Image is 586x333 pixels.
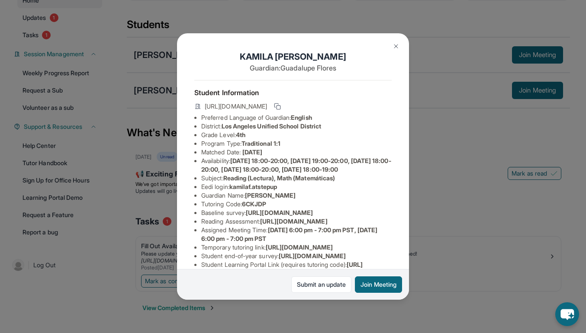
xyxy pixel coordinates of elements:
h4: Student Information [194,87,392,98]
span: [URL][DOMAIN_NAME] [205,102,267,111]
li: District: [201,122,392,131]
span: [DATE] 6:00 pm - 7:00 pm PST, [DATE] 6:00 pm - 7:00 pm PST [201,226,377,242]
span: English [291,114,312,121]
button: Join Meeting [355,276,402,293]
span: 6CKJDP [242,200,266,208]
span: [PERSON_NAME] [245,192,296,199]
li: Matched Date: [201,148,392,157]
span: 4th [236,131,245,138]
button: Copy link [272,101,283,112]
li: Guardian Name : [201,191,392,200]
li: Subject : [201,174,392,183]
li: Eedi login : [201,183,392,191]
h1: KAMILA [PERSON_NAME] [194,51,392,63]
span: [URL][DOMAIN_NAME] [279,252,346,259]
span: Reading (Lectura), Math (Matemáticas) [223,174,335,182]
li: Student Learning Portal Link (requires tutoring code) : [201,260,392,278]
span: Los Angeles Unified School District [222,122,321,130]
li: Preferred Language of Guardian: [201,113,392,122]
li: Assigned Meeting Time : [201,226,392,243]
li: Grade Level: [201,131,392,139]
li: Reading Assessment : [201,217,392,226]
span: Traditional 1:1 [241,140,280,147]
span: [URL][DOMAIN_NAME] [246,209,313,216]
li: Baseline survey : [201,208,392,217]
span: [DATE] 18:00-20:00, [DATE] 19:00-20:00, [DATE] 18:00-20:00, [DATE] 18:00-20:00, [DATE] 18:00-19:00 [201,157,391,173]
span: kamilaf.atstepup [229,183,277,190]
a: Submit an update [291,276,351,293]
p: Guardian: Guadalupe Flores [194,63,392,73]
li: Student end-of-year survey : [201,252,392,260]
span: [DATE] [242,148,262,156]
li: Tutoring Code : [201,200,392,208]
li: Availability: [201,157,392,174]
span: [URL][DOMAIN_NAME] [266,243,333,251]
li: Program Type: [201,139,392,148]
li: Temporary tutoring link : [201,243,392,252]
img: Close Icon [393,43,399,50]
button: chat-button [555,302,579,326]
span: [URL][DOMAIN_NAME] [260,218,327,225]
